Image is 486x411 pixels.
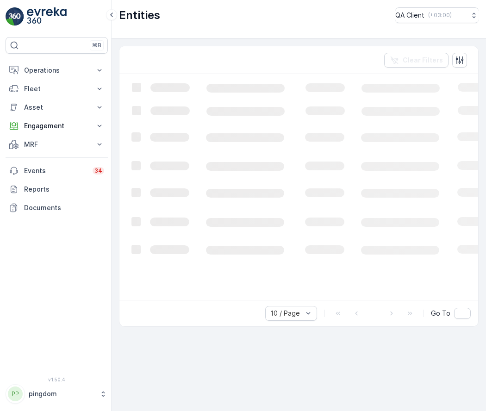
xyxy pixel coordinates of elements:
img: logo [6,7,24,26]
a: Events34 [6,162,108,180]
p: ( +03:00 ) [428,12,452,19]
p: Documents [24,203,104,212]
p: Operations [24,66,89,75]
span: Go To [431,309,450,318]
p: QA Client [395,11,424,20]
span: v 1.50.4 [6,377,108,382]
p: Clear Filters [403,56,443,65]
p: Asset [24,103,89,112]
button: Fleet [6,80,108,98]
button: Clear Filters [384,53,449,68]
button: MRF [6,135,108,154]
p: 34 [94,167,102,174]
a: Reports [6,180,108,199]
div: PP [8,386,23,401]
p: MRF [24,140,89,149]
p: Engagement [24,121,89,131]
img: logo_light-DOdMpM7g.png [27,7,67,26]
p: Entities [119,8,160,23]
p: Events [24,166,87,175]
button: PPpingdom [6,384,108,404]
a: Documents [6,199,108,217]
button: QA Client(+03:00) [395,7,479,23]
button: Asset [6,98,108,117]
p: Fleet [24,84,89,93]
p: Reports [24,185,104,194]
button: Operations [6,61,108,80]
p: pingdom [29,389,95,399]
button: Engagement [6,117,108,135]
p: ⌘B [92,42,101,49]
